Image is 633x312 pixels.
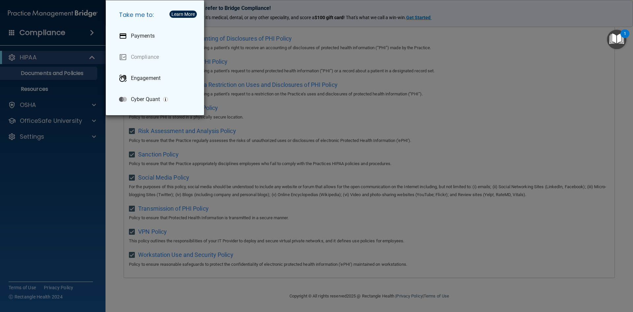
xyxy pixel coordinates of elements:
[131,96,160,103] p: Cyber Quant
[114,27,199,45] a: Payments
[131,33,155,39] p: Payments
[171,12,195,17] div: Learn More
[114,48,199,66] a: Compliance
[131,75,161,82] p: Engagement
[114,69,199,87] a: Engagement
[624,34,626,42] div: 1
[607,30,626,49] button: Open Resource Center, 1 new notification
[114,6,199,24] h5: Take me to:
[114,90,199,109] a: Cyber Quant
[169,11,197,18] button: Learn More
